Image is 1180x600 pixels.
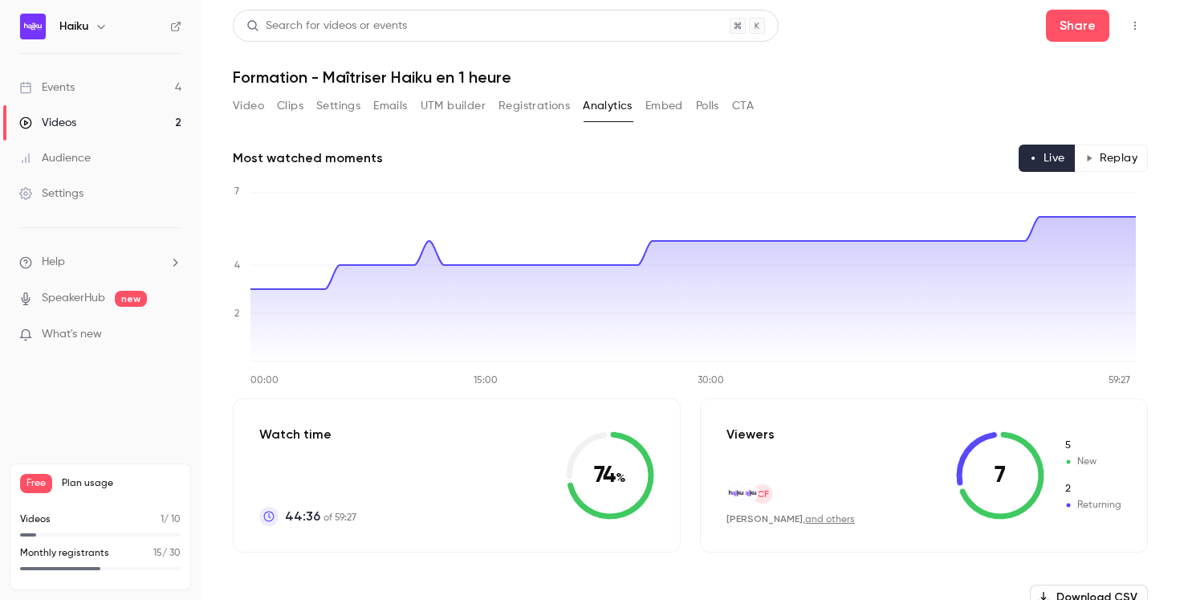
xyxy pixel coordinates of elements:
span: What's new [42,326,102,343]
tspan: 4 [234,261,240,271]
p: Watch time [259,425,356,444]
span: Returning [1064,482,1121,496]
p: / 30 [153,546,181,561]
span: New [1064,455,1121,469]
div: , [726,512,855,526]
div: Settings [19,186,83,202]
span: Returning [1064,498,1121,512]
h1: Formation - Maîtriser Haiku en 1 heure [233,67,1148,87]
span: CF [757,487,769,501]
button: Replay [1075,145,1148,172]
tspan: 7 [234,187,239,197]
button: Polls [696,93,719,119]
span: 15 [153,549,162,558]
button: Clips [277,93,303,119]
img: aiclerk.fr [740,484,758,502]
tspan: 00:00 [250,376,279,386]
tspan: 30:00 [698,376,724,386]
li: help-dropdown-opener [19,254,181,271]
button: UTM builder [421,93,486,119]
button: Video [233,93,264,119]
button: Top Bar Actions [1122,13,1148,39]
img: haiku.fr [727,484,745,502]
h2: Most watched moments [233,149,383,168]
tspan: 2 [234,309,239,319]
span: Help [42,254,65,271]
span: [PERSON_NAME] [726,513,803,524]
img: Haiku [20,14,46,39]
button: CTA [732,93,754,119]
div: Search for videos or events [246,18,407,35]
tspan: 59:27 [1109,376,1130,386]
span: new [115,291,147,307]
div: Audience [19,150,91,166]
button: Embed [645,93,683,119]
p: / 10 [161,512,181,527]
span: 44:36 [285,507,320,526]
span: New [1064,439,1121,453]
a: and others [805,515,855,524]
tspan: 15:00 [474,376,498,386]
button: Registrations [498,93,570,119]
div: Events [19,80,75,96]
button: Settings [316,93,360,119]
h6: Haiku [59,18,88,35]
button: Analytics [583,93,633,119]
a: SpeakerHub [42,290,105,307]
button: Emails [373,93,407,119]
iframe: Noticeable Trigger [162,328,181,342]
p: of 59:27 [285,507,356,526]
span: 1 [161,515,164,524]
button: Share [1046,10,1109,42]
div: Videos [19,115,76,131]
p: Viewers [726,425,775,444]
span: Free [20,474,52,493]
p: Monthly registrants [20,546,109,561]
span: Plan usage [62,477,181,490]
button: Live [1019,145,1076,172]
p: Videos [20,512,51,527]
